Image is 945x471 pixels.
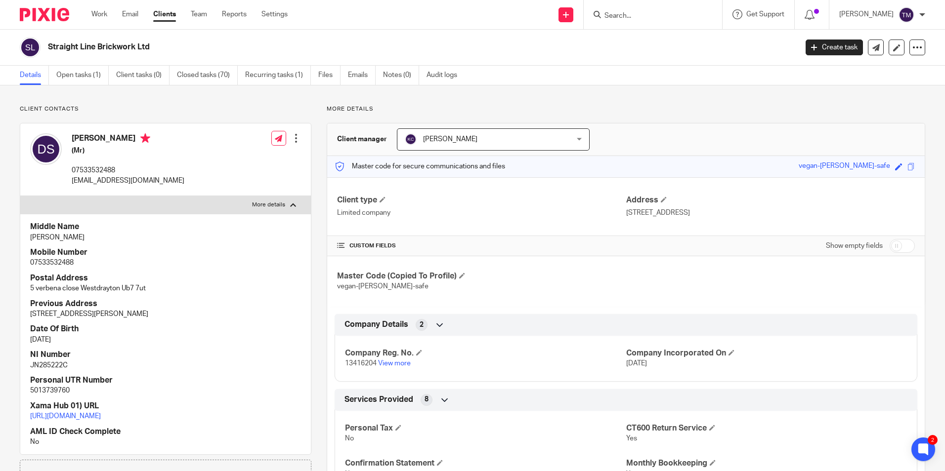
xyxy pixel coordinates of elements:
h4: NI Number [30,350,301,360]
p: Limited company [337,208,626,218]
img: svg%3E [30,133,62,165]
h4: Company Incorporated On [626,348,907,358]
a: Reports [222,9,247,19]
a: Email [122,9,138,19]
h3: Client manager [337,134,387,144]
span: No [345,435,354,442]
span: [PERSON_NAME] [423,136,477,143]
p: More details [252,201,285,209]
h4: Postal Address [30,273,301,283]
h4: Previous Address [30,299,301,309]
p: JN285222C [30,360,301,370]
h4: Monthly Bookkeeping [626,458,907,469]
i: Primary [140,133,150,143]
a: Clients [153,9,176,19]
p: More details [327,105,925,113]
h4: Personal UTR Number [30,375,301,386]
img: svg%3E [405,133,417,145]
p: 5 verbena close Westdrayton Ub7 7ut [30,283,301,293]
a: [URL][DOMAIN_NAME] [30,413,101,420]
label: Show empty fields [826,241,883,251]
h4: Personal Tax [345,423,626,433]
span: Company Details [344,319,408,330]
h4: AML ID Check Complete [30,427,301,437]
a: Team [191,9,207,19]
a: Emails [348,66,376,85]
p: [EMAIL_ADDRESS][DOMAIN_NAME] [72,176,184,186]
p: 07533532488 [30,258,301,268]
a: Create task [806,39,863,55]
a: Client tasks (0) [116,66,170,85]
img: svg%3E [20,37,41,58]
h4: CT600 Return Service [626,423,907,433]
span: 13416204 [345,360,377,367]
h4: Middle Name [30,222,301,232]
p: 5013739760 [30,386,301,395]
h5: (Mr) [72,146,184,156]
img: Pixie [20,8,69,21]
p: No [30,437,301,447]
div: 2 [928,435,938,445]
h2: Straight Line Brickwork Ltd [48,42,642,52]
p: Master code for secure communications and files [335,161,505,171]
p: [PERSON_NAME] [30,233,301,242]
p: [DATE] [30,335,301,345]
h4: [PERSON_NAME] [72,133,184,146]
a: View more [378,360,411,367]
span: vegan-[PERSON_NAME]-safe [337,283,429,290]
input: Search [603,12,692,21]
a: Notes (0) [383,66,419,85]
h4: CUSTOM FIELDS [337,242,626,250]
a: Open tasks (1) [56,66,109,85]
h4: Company Reg. No. [345,348,626,358]
h4: Mobile Number [30,247,301,258]
h4: Xama Hub 01) URL [30,401,301,411]
span: Yes [626,435,637,442]
a: Work [91,9,107,19]
h4: Address [626,195,915,205]
div: vegan-[PERSON_NAME]-safe [799,161,890,172]
span: 2 [420,320,424,330]
a: Details [20,66,49,85]
img: svg%3E [899,7,914,23]
a: Settings [261,9,288,19]
h4: Master Code (Copied To Profile) [337,271,626,281]
h4: Client type [337,195,626,205]
p: Client contacts [20,105,311,113]
span: Get Support [746,11,784,18]
a: Closed tasks (70) [177,66,238,85]
span: [DATE] [626,360,647,367]
p: [STREET_ADDRESS][PERSON_NAME] [30,309,301,319]
h4: Date Of Birth [30,324,301,334]
a: Files [318,66,341,85]
a: Recurring tasks (1) [245,66,311,85]
p: 07533532488 [72,165,184,175]
p: [STREET_ADDRESS] [626,208,915,218]
a: Audit logs [427,66,465,85]
h4: Confirmation Statement [345,458,626,469]
p: [PERSON_NAME] [839,9,894,19]
span: Services Provided [344,394,413,405]
span: 8 [425,394,429,404]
